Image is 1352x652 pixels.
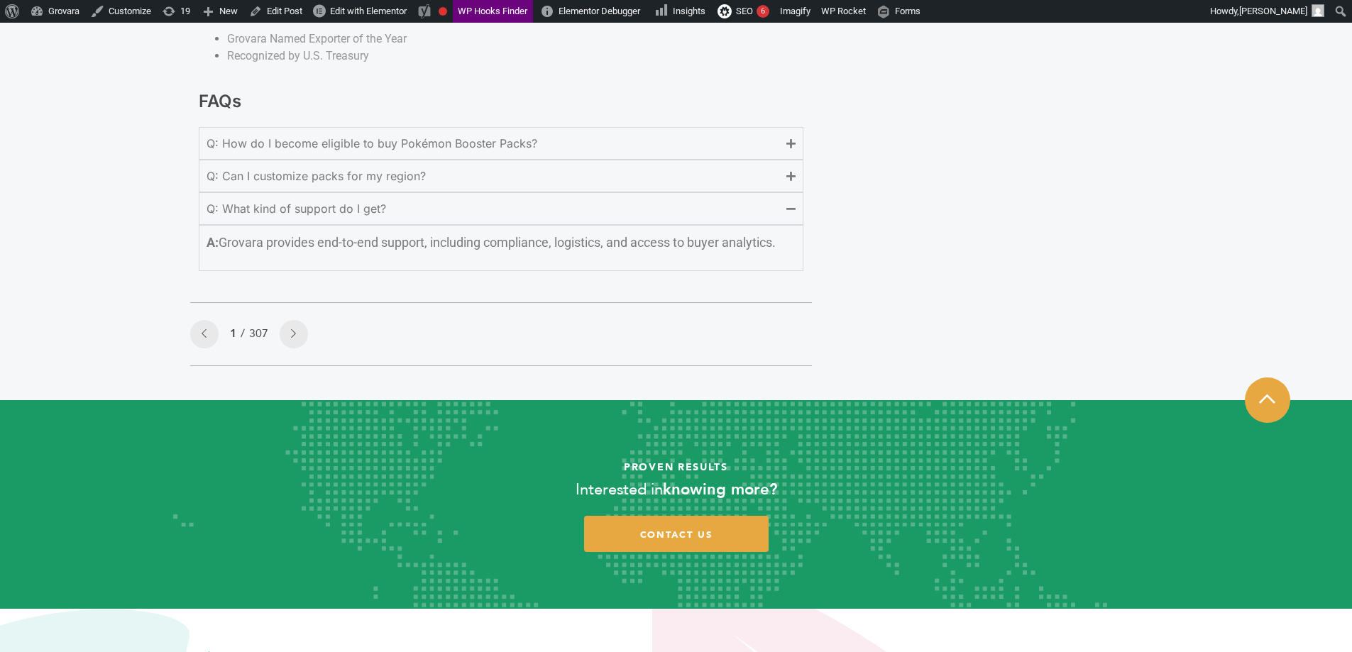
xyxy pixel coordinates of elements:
span: SEO [736,6,753,16]
span: [PERSON_NAME] [1239,6,1307,16]
div: Focus keyphrase not set [439,7,447,16]
a: Grovara Named Exporter of the Year [227,32,407,45]
div: Accordion. Open links with Enter or Space, close with Escape, and navigate with Arrow Keys [199,127,803,271]
a: contact us [584,516,769,552]
span: Edit with Elementor [330,6,407,16]
span: Grovara provides end-to-end support, including compliance, logistics, and access to buyer analytics. [219,235,776,250]
div: Q: What kind of support do I get? [207,200,386,217]
summary: Q: How do I become eligible to buy Pokémon Booster Packs? [199,127,803,160]
a: 307 [249,326,268,341]
h3: FAQs [199,90,803,113]
span: Insights [673,6,705,16]
span: Interested in [576,479,663,500]
span: contact us [640,529,713,541]
summary: Q: What kind of support do I get? [199,192,803,225]
span: / [236,326,249,341]
b: A: [207,235,219,250]
div: Q: Can I customize packs for my region? [207,167,426,184]
div: Q: How do I become eligible to buy Pokémon Booster Packs? [207,135,537,152]
summary: Q: Can I customize packs for my region? [199,160,803,192]
div: 6 [757,5,769,18]
span: 1 [230,326,236,341]
a: Recognized by U.S. Treasury [227,49,369,62]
